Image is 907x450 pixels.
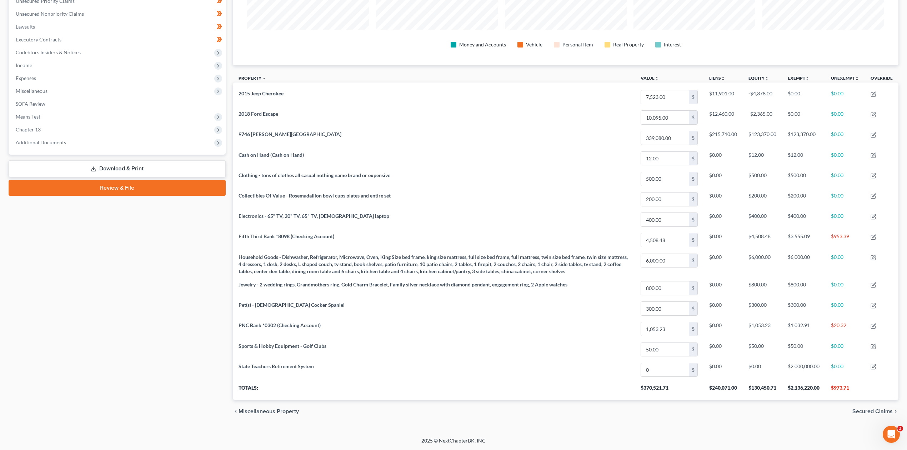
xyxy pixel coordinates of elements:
[239,409,299,414] span: Miscellaneous Property
[825,319,865,339] td: $20.32
[743,230,782,250] td: $4,508.48
[782,107,825,128] td: $0.00
[831,75,859,81] a: Unexemptunfold_more
[16,126,41,132] span: Chapter 13
[239,322,321,328] span: PNC Bank *0302 (Checking Account)
[16,62,32,68] span: Income
[689,363,697,377] div: $
[250,437,657,450] div: 2025 © NextChapterBK, INC
[703,319,743,339] td: $0.00
[703,87,743,107] td: $11,901.00
[641,343,689,356] input: 0.00
[703,209,743,230] td: $0.00
[16,36,61,42] span: Executory Contracts
[635,380,703,400] th: $370,521.71
[743,107,782,128] td: -$2,365.00
[239,111,278,117] span: 2018 Ford Escape
[782,250,825,278] td: $6,000.00
[10,33,226,46] a: Executory Contracts
[689,322,697,336] div: $
[526,41,542,48] div: Vehicle
[664,41,681,48] div: Interest
[782,169,825,189] td: $500.00
[703,250,743,278] td: $0.00
[721,76,725,81] i: unfold_more
[782,380,825,400] th: $2,136,220.00
[689,343,697,356] div: $
[825,209,865,230] td: $0.00
[239,302,345,308] span: Pet(s) - [DEMOGRAPHIC_DATA] Cocker Spaniel
[9,180,226,196] a: Review & File
[239,131,341,137] span: 9746 [PERSON_NAME][GEOGRAPHIC_DATA]
[825,380,865,400] th: $973.71
[825,250,865,278] td: $0.00
[689,111,697,124] div: $
[689,233,697,247] div: $
[16,88,47,94] span: Miscellaneous
[743,87,782,107] td: -$4,378.00
[689,302,697,315] div: $
[16,101,45,107] span: SOFA Review
[703,169,743,189] td: $0.00
[743,278,782,298] td: $800.00
[16,139,66,145] span: Additional Documents
[897,426,903,431] span: 3
[703,278,743,298] td: $0.00
[782,360,825,380] td: $2,000,000.00
[782,230,825,250] td: $3,555.09
[239,213,389,219] span: Electronics - 65" TV, 20" TV, 65" TV, [DEMOGRAPHIC_DATA] laptop
[641,152,689,165] input: 0.00
[689,152,697,165] div: $
[689,254,697,267] div: $
[16,24,35,30] span: Lawsuits
[239,343,326,349] span: Sports & Hobby Equipment - Golf Clubs
[825,169,865,189] td: $0.00
[865,71,898,87] th: Override
[703,380,743,400] th: $240,071.00
[239,75,266,81] a: Property expand_less
[689,192,697,206] div: $
[825,230,865,250] td: $953.39
[825,107,865,128] td: $0.00
[743,148,782,169] td: $12.00
[883,426,900,443] iframe: Intercom live chat
[9,160,226,177] a: Download & Print
[689,213,697,226] div: $
[825,148,865,169] td: $0.00
[239,152,304,158] span: Cash on Hand (Cash on Hand)
[743,189,782,209] td: $200.00
[743,169,782,189] td: $500.00
[641,172,689,186] input: 0.00
[641,111,689,124] input: 0.00
[239,192,391,199] span: Collectibles Of Value - Rosemadallion bowl cups plates and entire set
[689,172,697,186] div: $
[743,298,782,319] td: $300.00
[825,87,865,107] td: $0.00
[782,128,825,148] td: $123,370.00
[782,278,825,298] td: $800.00
[703,230,743,250] td: $0.00
[788,75,810,81] a: Exemptunfold_more
[655,76,659,81] i: unfold_more
[893,409,898,414] i: chevron_right
[782,148,825,169] td: $12.00
[852,409,893,414] span: Secured Claims
[782,189,825,209] td: $200.00
[852,409,898,414] button: Secured Claims chevron_right
[233,380,635,400] th: Totals:
[743,380,782,400] th: $130,450.71
[641,213,689,226] input: 0.00
[689,281,697,295] div: $
[703,298,743,319] td: $0.00
[641,75,659,81] a: Valueunfold_more
[641,254,689,267] input: 0.00
[703,189,743,209] td: $0.00
[233,409,299,414] button: chevron_left Miscellaneous Property
[703,107,743,128] td: $12,460.00
[743,360,782,380] td: $0.00
[239,233,334,239] span: Fifth Third Bank *8098 (Checking Account)
[743,209,782,230] td: $400.00
[641,302,689,315] input: 0.00
[641,233,689,247] input: 0.00
[743,128,782,148] td: $123,370.00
